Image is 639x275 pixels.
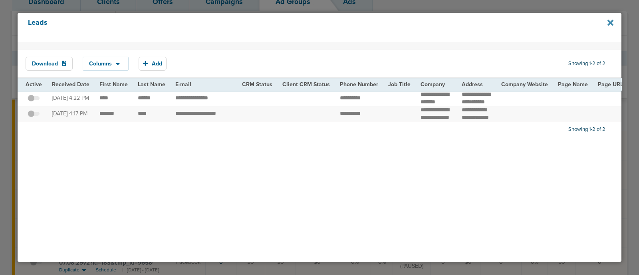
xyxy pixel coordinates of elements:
[457,78,496,91] th: Address
[340,81,378,88] span: Phone Number
[242,81,272,88] span: CRM Status
[568,126,605,133] span: Showing 1-2 of 2
[553,78,593,91] th: Page Name
[568,60,605,67] span: Showing 1-2 of 2
[175,81,191,88] span: E-mail
[47,91,95,106] td: [DATE] 4:22 PM
[89,61,112,67] span: Columns
[278,78,335,91] th: Client CRM Status
[152,60,162,67] span: Add
[26,81,42,88] span: Active
[416,78,457,91] th: Company
[598,81,623,88] span: Page URL
[138,81,165,88] span: Last Name
[99,81,128,88] span: First Name
[139,57,167,71] button: Add
[383,78,416,91] th: Job Title
[47,106,95,122] td: [DATE] 4:17 PM
[496,78,553,91] th: Company Website
[28,18,555,37] h4: Leads
[26,57,73,71] button: Download
[52,81,89,88] span: Received Date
